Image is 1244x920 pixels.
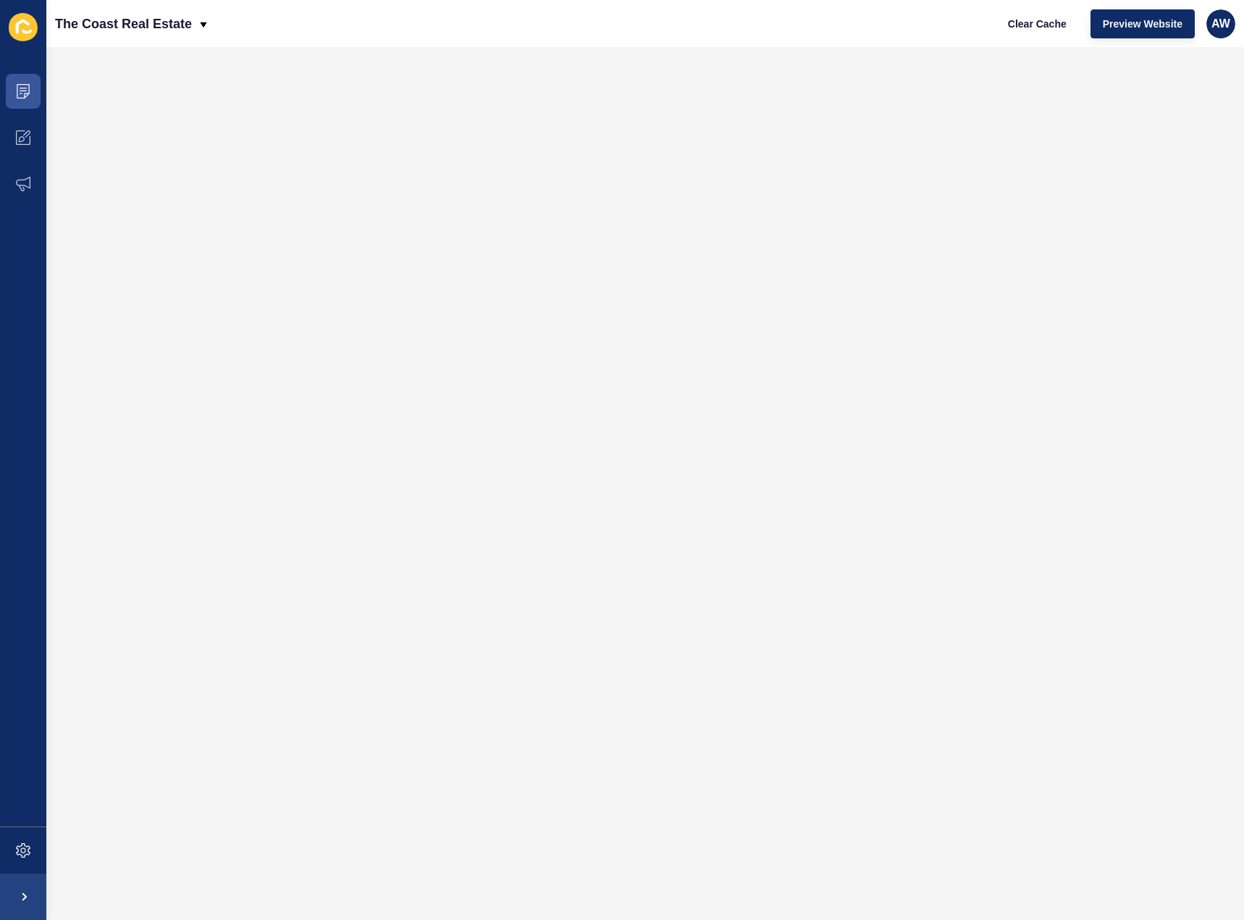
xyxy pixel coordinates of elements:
[55,6,192,42] p: The Coast Real Estate
[1090,9,1195,38] button: Preview Website
[1103,17,1182,31] span: Preview Website
[1211,17,1230,31] span: AW
[996,9,1079,38] button: Clear Cache
[1008,17,1067,31] span: Clear Cache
